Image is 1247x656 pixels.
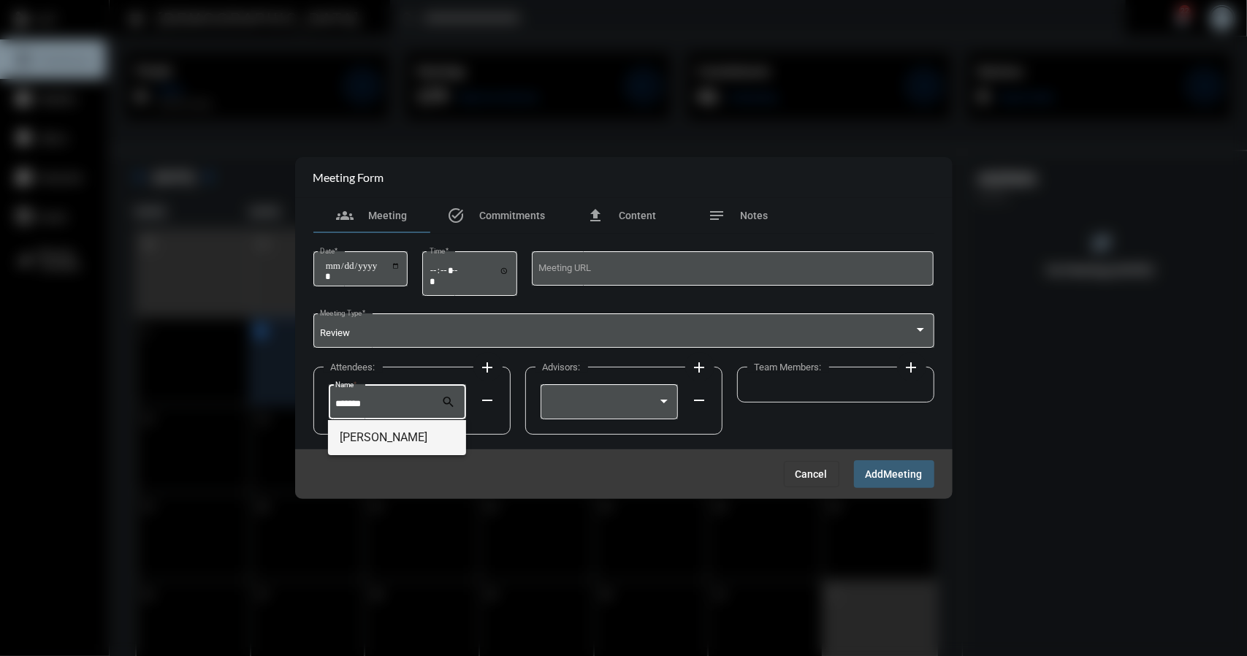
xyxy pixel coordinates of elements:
[336,207,354,224] mat-icon: groups
[448,207,465,224] mat-icon: task_alt
[320,327,350,338] span: Review
[324,362,383,373] label: Attendees:
[691,392,709,409] mat-icon: remove
[691,359,709,376] mat-icon: add
[441,394,459,412] mat-icon: search
[903,359,920,376] mat-icon: add
[747,362,829,373] label: Team Members:
[479,359,497,376] mat-icon: add
[784,461,839,487] button: Cancel
[709,207,726,224] mat-icon: notes
[368,210,407,221] span: Meeting
[619,210,656,221] span: Content
[479,392,497,409] mat-icon: remove
[884,469,923,481] span: Meeting
[313,170,384,184] h2: Meeting Form
[587,207,604,224] mat-icon: file_upload
[480,210,546,221] span: Commitments
[854,460,934,487] button: AddMeeting
[796,468,828,480] span: Cancel
[340,420,454,455] span: [PERSON_NAME]
[741,210,769,221] span: Notes
[535,362,588,373] label: Advisors:
[866,469,884,481] span: Add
